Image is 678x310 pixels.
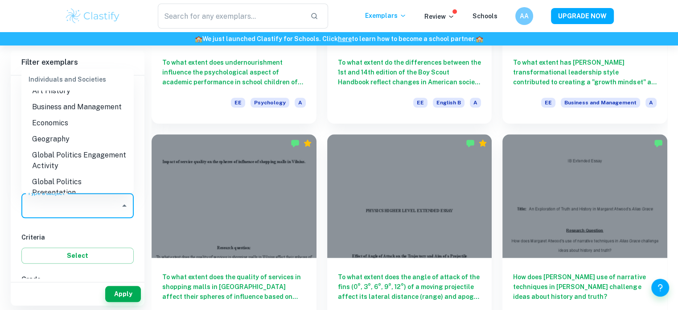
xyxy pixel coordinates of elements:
[303,139,312,148] div: Premium
[11,50,144,75] h6: Filter exemplars
[413,98,427,107] span: EE
[21,232,134,242] h6: Criteria
[21,131,134,147] li: Geography
[21,99,134,115] li: Business and Management
[365,11,407,21] p: Exemplars
[21,69,134,90] div: Individuals and Societies
[513,272,657,302] h6: How does [PERSON_NAME] use of narrative techniques in [PERSON_NAME] challenge ideas about history...
[231,98,245,107] span: EE
[118,199,131,212] button: Close
[338,35,352,42] a: here
[21,248,134,264] button: Select
[291,139,300,148] img: Marked
[424,12,455,21] p: Review
[158,4,304,29] input: Search for any exemplars...
[162,272,306,302] h6: To what extent does the quality of services in shopping malls in [GEOGRAPHIC_DATA] affect their s...
[473,12,497,20] a: Schools
[433,98,464,107] span: English B
[651,279,669,297] button: Help and Feedback
[466,139,475,148] img: Marked
[478,139,487,148] div: Premium
[105,286,141,302] button: Apply
[338,58,481,87] h6: To what extent do the differences between the 1st and 14th edition of the Boy Scout Handbook refl...
[21,147,134,174] li: Global Politics Engagement Activity
[338,272,481,302] h6: To what extent does the angle of attack of the fins (0°, 3°, 6°, 9°, 12°) of a moving projectile ...
[21,274,134,284] h6: Grade
[295,98,306,107] span: A
[28,189,65,197] label: Type a subject
[162,58,306,87] h6: To what extent does undernourishment influence the psychological aspect of academic performance i...
[21,174,134,201] li: Global Politics Presentation
[551,8,614,24] button: UPGRADE NOW
[513,58,657,87] h6: To what extent has [PERSON_NAME] transformational leadership style contributed to creating a "gro...
[65,7,121,25] img: Clastify logo
[515,7,533,25] button: AA
[476,35,483,42] span: 🏫
[519,11,529,21] h6: AA
[645,98,657,107] span: A
[251,98,289,107] span: Psychology
[561,98,640,107] span: Business and Management
[654,139,663,148] img: Marked
[21,83,134,99] li: Art History
[470,98,481,107] span: A
[195,35,202,42] span: 🏫
[541,98,555,107] span: EE
[2,34,676,44] h6: We just launched Clastify for Schools. Click to learn how to become a school partner.
[21,115,134,131] li: Economics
